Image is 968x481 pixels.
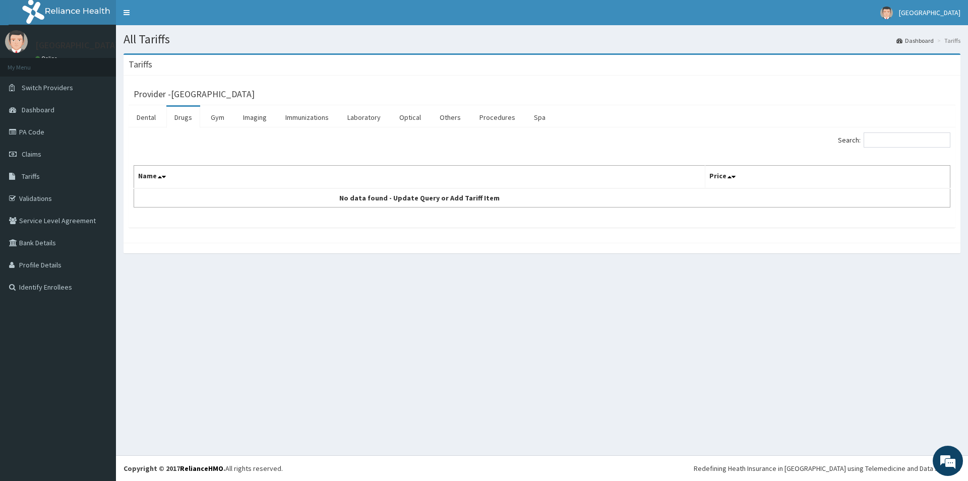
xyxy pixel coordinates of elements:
[432,107,469,128] a: Others
[694,463,960,473] div: Redefining Heath Insurance in [GEOGRAPHIC_DATA] using Telemedicine and Data Science!
[116,455,968,481] footer: All rights reserved.
[838,132,950,148] label: Search:
[134,188,705,208] td: No data found - Update Query or Add Tariff Item
[129,107,164,128] a: Dental
[880,7,893,19] img: User Image
[180,464,223,473] a: RelianceHMO
[277,107,337,128] a: Immunizations
[22,172,40,181] span: Tariffs
[235,107,275,128] a: Imaging
[203,107,232,128] a: Gym
[5,30,28,53] img: User Image
[705,166,950,189] th: Price
[124,464,225,473] strong: Copyright © 2017 .
[864,132,950,148] input: Search:
[896,36,934,45] a: Dashboard
[899,8,960,17] span: [GEOGRAPHIC_DATA]
[526,107,554,128] a: Spa
[35,55,59,62] a: Online
[935,36,960,45] li: Tariffs
[134,90,255,99] h3: Provider - [GEOGRAPHIC_DATA]
[22,83,73,92] span: Switch Providers
[35,41,118,50] p: [GEOGRAPHIC_DATA]
[339,107,389,128] a: Laboratory
[134,166,705,189] th: Name
[391,107,429,128] a: Optical
[124,33,960,46] h1: All Tariffs
[166,107,200,128] a: Drugs
[129,60,152,69] h3: Tariffs
[22,105,54,114] span: Dashboard
[471,107,523,128] a: Procedures
[22,150,41,159] span: Claims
